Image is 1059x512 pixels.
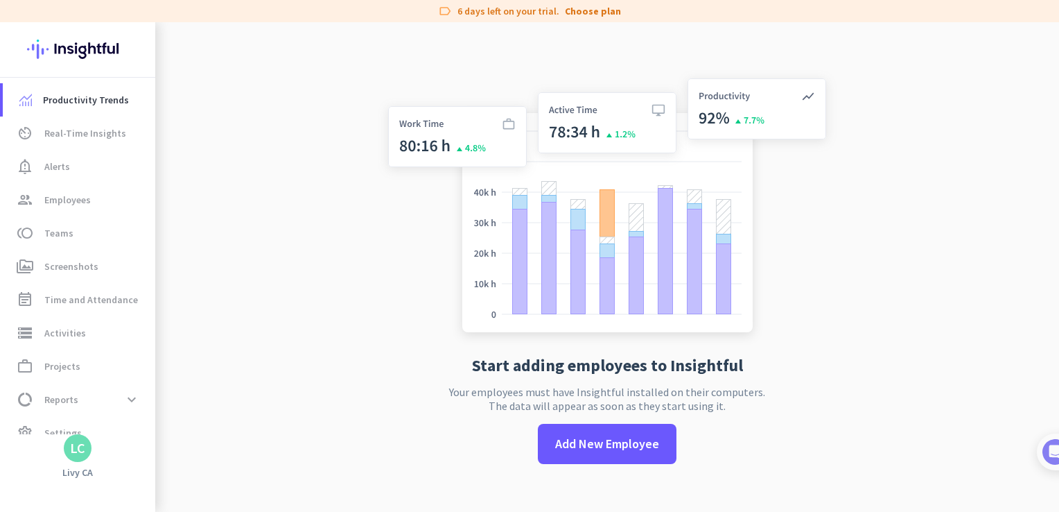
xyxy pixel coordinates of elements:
a: perm_mediaScreenshots [3,250,155,283]
a: data_usageReportsexpand_more [3,383,155,416]
button: Add New Employee [538,424,676,464]
i: group [17,191,33,208]
a: settingsSettings [3,416,155,450]
i: storage [17,325,33,341]
span: Alerts [44,158,70,175]
i: perm_media [17,258,33,275]
div: LC [70,441,85,455]
i: data_usage [17,391,33,408]
a: menu-itemProductivity Trends [3,83,155,117]
span: Productivity Trends [43,92,129,108]
span: Reports [44,391,78,408]
button: expand_more [119,387,144,412]
a: work_outlineProjects [3,350,155,383]
span: Real-Time Insights [44,125,126,142]
span: Add New Employee [555,435,659,453]
span: Screenshots [44,258,98,275]
span: Projects [44,358,80,375]
i: av_timer [17,125,33,142]
i: label [438,4,452,18]
span: Time and Attendance [44,291,138,308]
span: Employees [44,191,91,208]
i: toll [17,225,33,241]
span: Teams [44,225,73,241]
img: menu-item [19,94,32,106]
i: notification_important [17,158,33,175]
a: Choose plan [565,4,621,18]
i: settings [17,425,33,441]
i: event_note [17,291,33,308]
img: Insightful logo [27,22,128,76]
a: groupEmployees [3,183,155,216]
span: Settings [44,425,82,441]
a: notification_importantAlerts [3,150,155,183]
p: Your employees must have Insightful installed on their computers. The data will appear as soon as... [449,385,765,413]
i: work_outline [17,358,33,375]
span: Activities [44,325,86,341]
a: storageActivities [3,316,155,350]
h2: Start adding employees to Insightful [472,357,743,374]
img: no-search-results [378,70,837,346]
a: tollTeams [3,216,155,250]
a: event_noteTime and Attendance [3,283,155,316]
a: av_timerReal-Time Insights [3,117,155,150]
